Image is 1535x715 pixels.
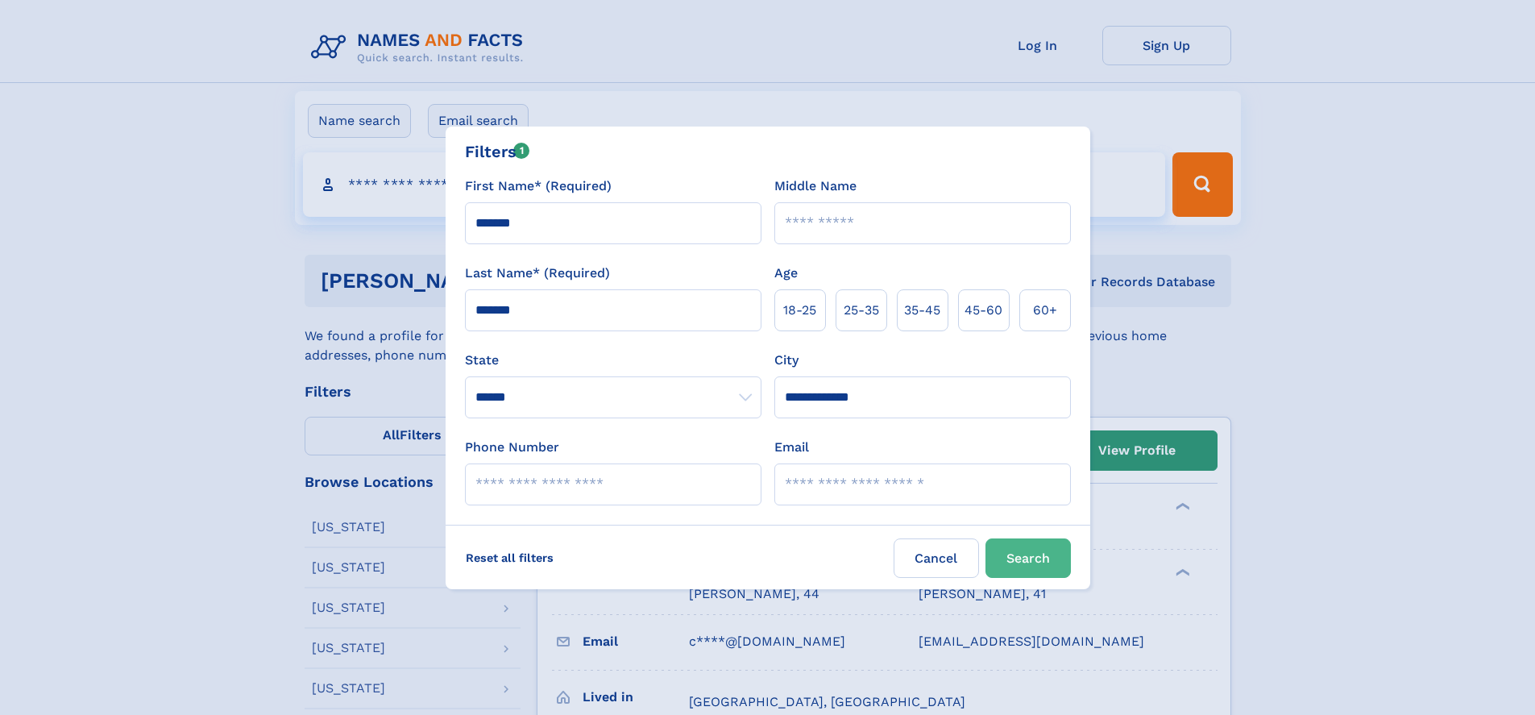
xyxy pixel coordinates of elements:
[774,351,799,370] label: City
[783,301,816,320] span: 18‑25
[904,301,940,320] span: 35‑45
[1033,301,1057,320] span: 60+
[774,177,857,196] label: Middle Name
[465,438,559,457] label: Phone Number
[774,438,809,457] label: Email
[985,538,1071,578] button: Search
[465,139,530,164] div: Filters
[774,264,798,283] label: Age
[844,301,879,320] span: 25‑35
[455,538,564,577] label: Reset all filters
[465,264,610,283] label: Last Name* (Required)
[465,351,761,370] label: State
[465,177,612,196] label: First Name* (Required)
[965,301,1002,320] span: 45‑60
[894,538,979,578] label: Cancel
